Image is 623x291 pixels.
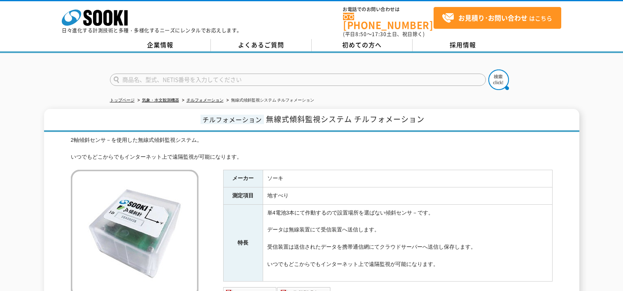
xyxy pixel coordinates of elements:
span: 無線式傾斜監視システム チルフォメーション [266,113,425,125]
td: 単4電池3本にて作動するので設置場所を選ばない傾斜センサ－です。 データは無線装置にて受信装置へ送信します。 受信装置は送信されたデータを携帯通信網にてクラウドサーバーへ送信し保存します。 いつ... [263,204,552,281]
img: btn_search.png [488,69,509,90]
strong: お見積り･お問い合わせ [458,13,527,23]
a: [PHONE_NUMBER] [343,13,434,30]
p: 日々進化する計測技術と多種・多様化するニーズにレンタルでお応えします。 [62,28,242,33]
th: 特長 [223,204,263,281]
th: 測定項目 [223,187,263,205]
td: ソーキ [263,170,552,187]
li: 無線式傾斜監視システム チルフォメーション [225,96,315,105]
span: (平日 ～ 土日、祝日除く) [343,30,425,38]
a: よくあるご質問 [211,39,312,51]
span: 8:50 [355,30,367,38]
span: はこちら [442,12,552,24]
a: 企業情報 [110,39,211,51]
span: チルフォメーション [201,115,264,124]
a: お見積り･お問い合わせはこちら [434,7,561,29]
a: 気象・水文観測機器 [142,98,179,102]
input: 商品名、型式、NETIS番号を入力してください [110,74,486,86]
span: お電話でのお問い合わせは [343,7,434,12]
a: 採用情報 [413,39,513,51]
div: 2軸傾斜センサ－を使用した無線式傾斜監視システム。 いつでもどこからでもインターネット上で遠隔監視が可能になります。 [71,136,553,162]
a: チルフォメーション [187,98,224,102]
a: 初めての方へ [312,39,413,51]
td: 地すべり [263,187,552,205]
span: 初めての方へ [342,40,382,49]
span: 17:30 [372,30,387,38]
a: トップページ [110,98,135,102]
th: メーカー [223,170,263,187]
